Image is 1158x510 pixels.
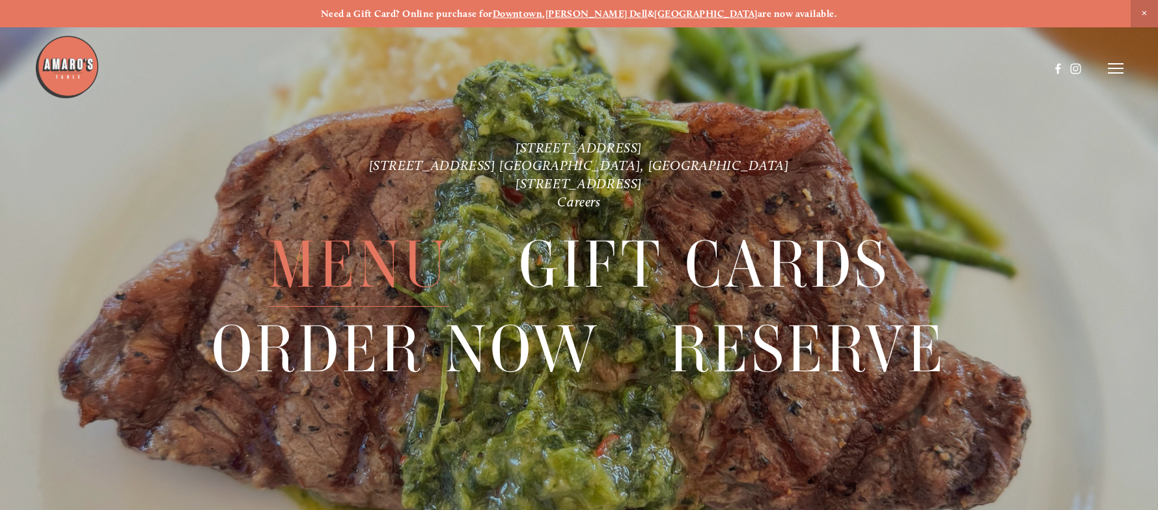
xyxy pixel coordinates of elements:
[212,307,600,391] a: Order Now
[654,8,758,20] a: [GEOGRAPHIC_DATA]
[545,8,648,20] a: [PERSON_NAME] Dell
[321,8,493,20] strong: Need a Gift Card? Online purchase for
[516,175,642,191] a: [STREET_ADDRESS]
[519,223,890,307] span: Gift Cards
[648,8,654,20] strong: &
[369,157,790,173] a: [STREET_ADDRESS] [GEOGRAPHIC_DATA], [GEOGRAPHIC_DATA]
[516,139,642,155] a: [STREET_ADDRESS]
[542,8,545,20] strong: ,
[268,223,449,306] a: Menu
[34,35,100,100] img: Amaro's Table
[493,8,543,20] a: Downtown
[519,223,890,306] a: Gift Cards
[758,8,837,20] strong: are now available.
[268,223,449,307] span: Menu
[557,193,600,210] a: Careers
[669,307,946,391] a: Reserve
